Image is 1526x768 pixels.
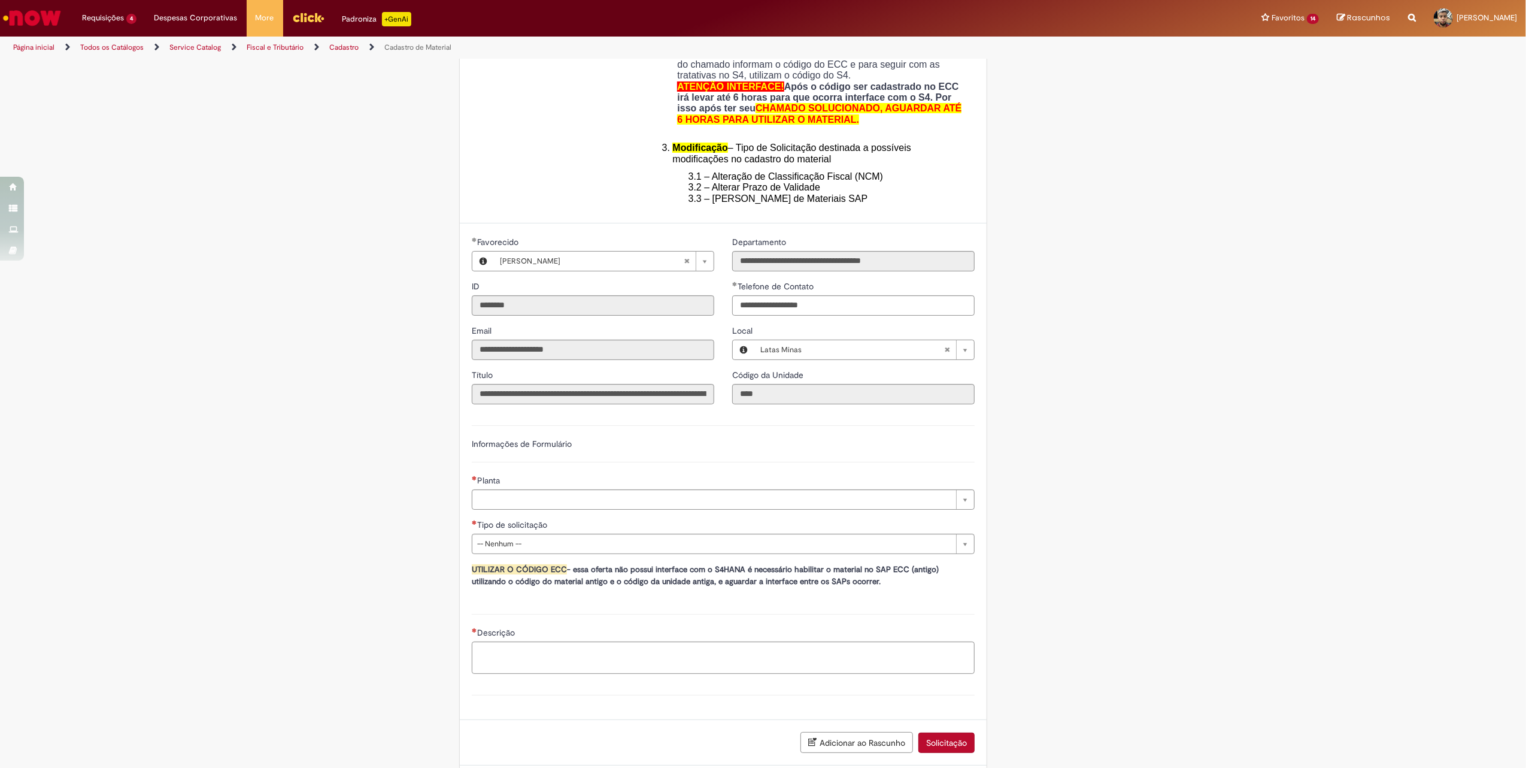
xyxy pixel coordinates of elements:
[732,369,806,381] label: Somente leitura - Código da Unidade
[329,43,359,52] a: Cadastro
[1272,12,1304,24] span: Favoritos
[472,340,714,360] input: Email
[477,237,521,247] span: Necessários - Favorecido
[13,43,54,52] a: Página inicial
[677,81,784,92] span: ATENÇÃO INTERFACE!
[247,43,304,52] a: Fiscal e Tributário
[472,476,477,480] span: Necessários
[472,295,714,316] input: ID
[732,237,788,247] span: Somente leitura - Departamento
[938,340,956,359] abbr: Limpar campo Local
[732,251,975,271] input: Departamento
[472,564,567,575] strong: UTILIZAR O CÓDIGO ECC
[477,475,502,486] span: Necessários - Planta
[494,252,714,271] a: [PERSON_NAME]Limpar campo Favorecido
[1,6,63,30] img: ServiceNow
[154,12,238,24] span: Despesas Corporativas
[382,12,411,26] p: +GenAi
[256,12,274,24] span: More
[342,12,411,26] div: Padroniza
[472,489,975,510] a: Limpar campo Planta
[477,627,517,638] span: Descrição
[80,43,144,52] a: Todos os Catálogos
[732,295,975,316] input: Telefone de Contato
[1347,12,1390,23] span: Rascunhos
[500,252,684,271] span: [PERSON_NAME]
[472,252,494,271] button: Favorecido, Visualizar este registro Marcos Vinicius Duraes Victor
[732,282,738,286] span: Obrigatório Preenchido
[800,732,913,753] button: Adicionar ao Rascunho
[672,143,727,153] span: Modificação
[672,143,966,165] li: – Tipo de Solicitação destinada a possíveis modificações no cadastro do material
[677,81,961,125] strong: Após o código ser cadastrado no ECC irá levar até 6 horas para que ocorra interface com o S4. Por...
[760,340,944,359] span: Latas Minas
[1337,13,1390,24] a: Rascunhos
[732,236,788,248] label: Somente leitura - Departamento
[678,252,696,271] abbr: Limpar campo Favorecido
[1307,14,1319,24] span: 14
[292,8,324,26] img: click_logo_yellow_360x200.png
[472,564,939,586] span: essa oferta não possui interface com o S4HANA é necessário habilitar o material no SAP ECC (antig...
[677,48,966,81] p: Após irão utilizar no S4 o código do S4, sendo assim na abertura do chamado informam o código do ...
[472,370,495,380] span: Somente leitura - Título
[732,325,755,336] span: Local
[82,12,124,24] span: Requisições
[477,519,550,530] span: Tipo de solicitação
[472,642,975,675] textarea: Descrição
[918,733,975,753] button: Solicitação
[732,384,975,404] input: Código da Unidade
[733,340,754,359] button: Local, Visualizar este registro Latas Minas
[567,564,571,575] strong: -
[477,534,950,554] span: -- Nenhum --
[472,520,477,525] span: Necessários
[472,369,495,381] label: Somente leitura - Título
[688,171,883,204] span: 3.1 – Alteração de Classificação Fiscal (NCM) 3.2 – Alterar Prazo de Validade 3.3 – [PERSON_NAME]...
[472,237,477,242] span: Obrigatório Preenchido
[472,325,494,337] label: Somente leitura - Email
[126,14,136,24] span: 4
[9,37,1008,59] ul: Trilhas de página
[472,439,572,449] label: Informações de Formulário
[472,280,482,292] label: Somente leitura - ID
[472,628,477,633] span: Necessários
[472,281,482,292] span: Somente leitura - ID
[732,370,806,380] span: Somente leitura - Código da Unidade
[754,340,974,359] a: Latas MinasLimpar campo Local
[384,43,451,52] a: Cadastro de Material
[738,281,816,292] span: Telefone de Contato
[1457,13,1517,23] span: [PERSON_NAME]
[472,384,714,404] input: Título
[677,103,961,124] span: CHAMADO SOLUCIONADO, AGUARDAR ATÉ 6 HORAS PARA UTILIZAR O MATERIAL.
[169,43,221,52] a: Service Catalog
